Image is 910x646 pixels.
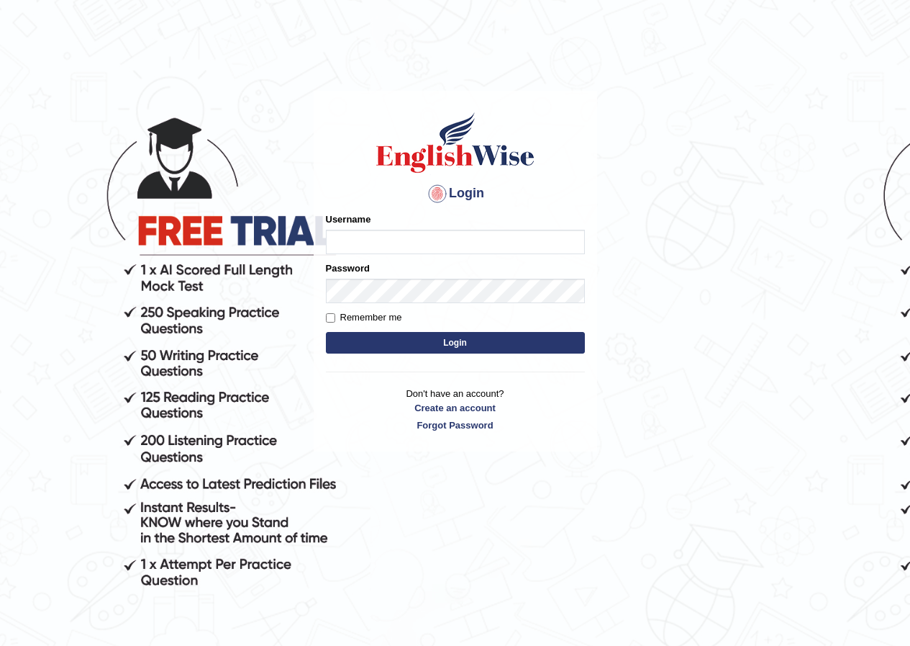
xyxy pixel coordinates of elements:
[326,387,585,431] p: Don't have an account?
[326,418,585,432] a: Forgot Password
[326,332,585,354] button: Login
[326,182,585,205] h4: Login
[326,212,371,226] label: Username
[326,310,402,325] label: Remember me
[373,110,537,175] img: Logo of English Wise sign in for intelligent practice with AI
[326,313,335,323] input: Remember me
[326,261,370,275] label: Password
[326,401,585,415] a: Create an account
